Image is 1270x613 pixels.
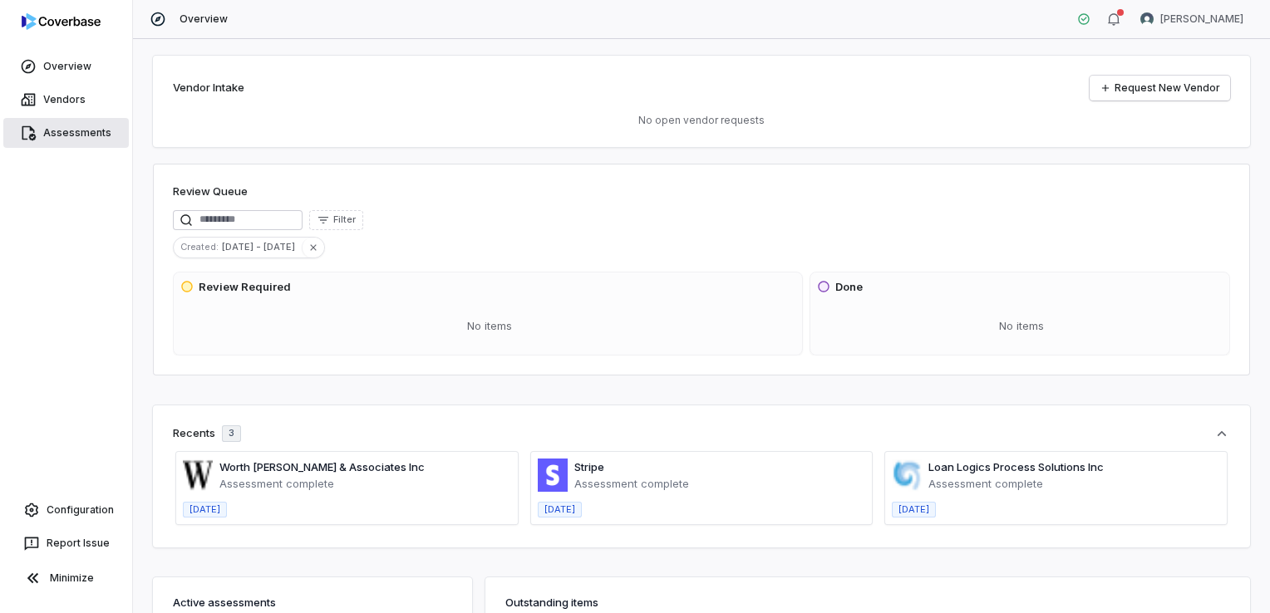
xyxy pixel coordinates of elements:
h3: Active assessments [173,594,452,611]
span: [PERSON_NAME] [1160,12,1243,26]
button: Recents3 [173,425,1230,442]
a: Configuration [7,495,126,525]
a: Request New Vendor [1090,76,1230,101]
a: Vendors [3,85,129,115]
img: logo-D7KZi-bG.svg [22,13,101,30]
div: No items [817,305,1226,348]
a: Assessments [3,118,129,148]
span: Filter [333,213,356,226]
h3: Outstanding items [505,594,1230,611]
button: Minimize [7,562,126,595]
button: Report Issue [7,528,126,558]
img: Jonathan Lee avatar [1140,12,1154,26]
span: Created : [174,239,222,254]
button: Jonathan Lee avatar[PERSON_NAME] [1130,7,1253,32]
h3: Review Required [199,279,291,296]
a: Worth [PERSON_NAME] & Associates Inc [219,460,425,473]
h3: Done [835,279,863,296]
a: Stripe [574,460,604,473]
div: Recents [173,425,241,442]
h2: Vendor Intake [173,80,244,96]
span: 3 [229,427,234,439]
a: Loan Logics Process Solutions Inc [928,460,1104,473]
span: [DATE] - [DATE] [222,239,302,254]
a: Overview [3,51,129,81]
button: Filter [309,210,363,230]
p: No open vendor requests [173,114,1230,127]
div: No items [180,305,799,348]
h1: Review Queue [173,184,248,200]
span: Overview [180,12,228,26]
